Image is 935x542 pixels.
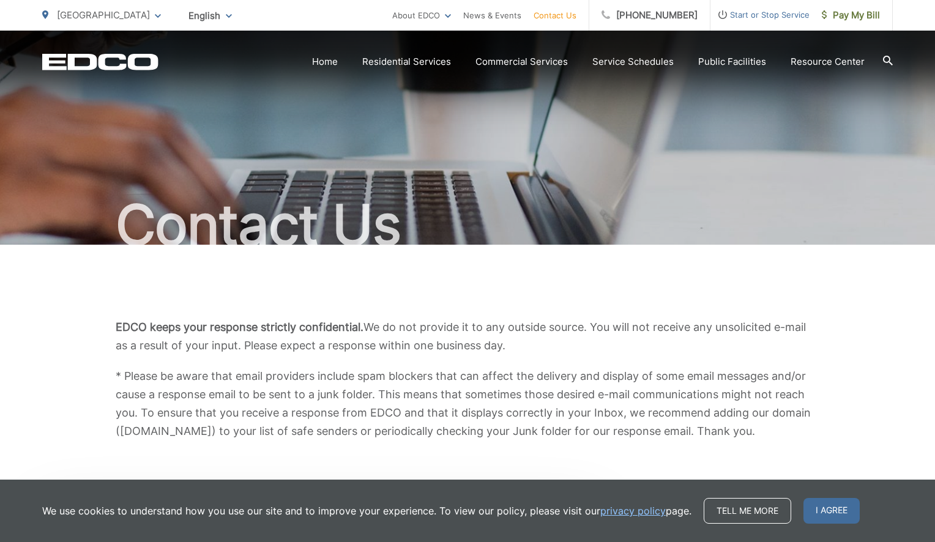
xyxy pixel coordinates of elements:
[392,8,451,23] a: About EDCO
[592,54,674,69] a: Service Schedules
[803,498,860,524] span: I agree
[704,498,791,524] a: Tell me more
[57,9,150,21] span: [GEOGRAPHIC_DATA]
[42,53,158,70] a: EDCD logo. Return to the homepage.
[698,54,766,69] a: Public Facilities
[600,503,666,518] a: privacy policy
[475,54,568,69] a: Commercial Services
[534,8,576,23] a: Contact Us
[116,318,819,355] p: We do not provide it to any outside source. You will not receive any unsolicited e-mail as a resu...
[791,54,865,69] a: Resource Center
[42,195,893,256] h1: Contact Us
[116,367,819,440] p: * Please be aware that email providers include spam blockers that can affect the delivery and dis...
[312,54,338,69] a: Home
[362,54,451,69] a: Residential Services
[42,503,691,518] p: We use cookies to understand how you use our site and to improve your experience. To view our pol...
[822,8,880,23] span: Pay My Bill
[179,5,241,26] span: English
[463,8,521,23] a: News & Events
[116,321,363,333] b: EDCO keeps your response strictly confidential.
